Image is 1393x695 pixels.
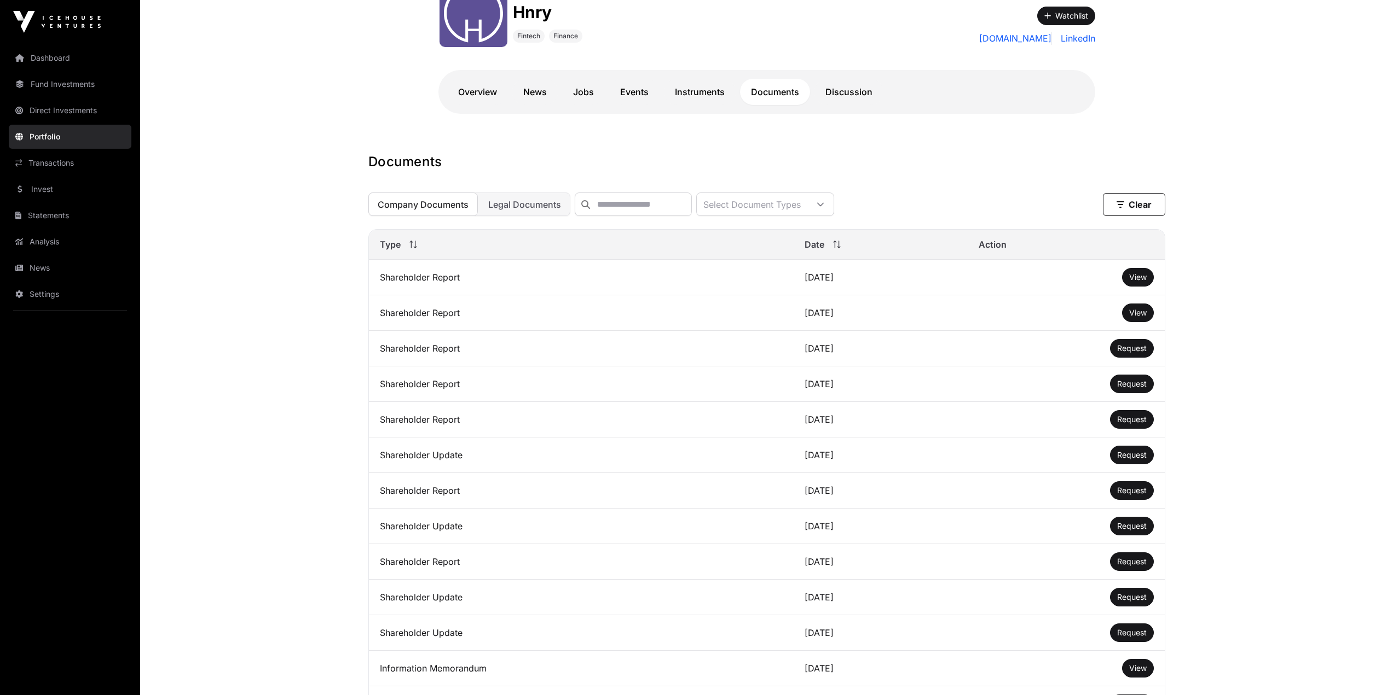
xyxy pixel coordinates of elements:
td: [DATE] [794,651,968,686]
button: Request [1110,375,1154,393]
span: View [1129,663,1147,673]
button: Company Documents [368,192,478,216]
a: Fund Investments [9,72,131,96]
span: Company Documents [378,199,469,210]
td: Information Memorandum [369,651,794,686]
span: View [1129,308,1147,317]
nav: Tabs [447,79,1086,105]
a: LinkedIn [1056,32,1095,45]
a: Events [609,79,660,105]
button: Watchlist [1037,7,1095,25]
span: Date [805,238,824,251]
td: Shareholder Update [369,509,794,544]
button: View [1122,303,1154,322]
span: Legal Documents [488,199,561,210]
td: [DATE] [794,437,968,473]
span: Request [1117,628,1147,637]
td: [DATE] [794,402,968,437]
a: View [1129,272,1147,283]
a: Documents [740,79,810,105]
td: [DATE] [794,544,968,580]
a: Analysis [9,230,131,254]
button: Request [1110,410,1154,429]
span: Request [1117,343,1147,353]
td: [DATE] [794,331,968,366]
td: Shareholder Report [369,295,794,331]
a: Request [1117,378,1147,389]
div: Select Document Types [697,193,807,215]
h1: Documents [368,153,1165,171]
span: Request [1117,414,1147,424]
a: Jobs [562,79,605,105]
td: Shareholder Update [369,580,794,615]
span: Request [1117,450,1147,459]
a: View [1129,663,1147,674]
a: Request [1117,343,1147,354]
a: Request [1117,449,1147,460]
td: [DATE] [794,509,968,544]
td: Shareholder Report [369,544,794,580]
button: View [1122,268,1154,287]
button: Request [1110,446,1154,464]
a: Direct Investments [9,98,131,122]
a: News [512,79,558,105]
a: Invest [9,177,131,201]
span: Fintech [517,32,540,40]
button: Request [1110,552,1154,571]
a: Portfolio [9,125,131,149]
img: Icehouse Ventures Logo [13,11,101,33]
a: Settings [9,282,131,306]
h1: Hnry [513,2,582,22]
a: News [9,256,131,280]
button: Request [1110,339,1154,358]
a: [DOMAIN_NAME] [979,32,1052,45]
span: Request [1117,379,1147,388]
span: Request [1117,486,1147,495]
button: Request [1110,481,1154,500]
td: Shareholder Report [369,473,794,509]
button: View [1122,659,1154,678]
button: Request [1110,517,1154,535]
td: Shareholder Report [369,331,794,366]
a: Request [1117,556,1147,567]
span: Request [1117,557,1147,566]
span: Type [380,238,401,251]
span: Request [1117,521,1147,530]
td: [DATE] [794,260,968,295]
a: Request [1117,592,1147,603]
td: Shareholder Report [369,260,794,295]
button: Request [1110,623,1154,642]
a: Instruments [664,79,736,105]
a: Statements [9,203,131,227]
button: Legal Documents [479,192,570,216]
td: Shareholder Report [369,366,794,402]
td: Shareholder Update [369,615,794,651]
a: Request [1117,414,1147,425]
a: Transactions [9,151,131,175]
button: Request [1110,588,1154,606]
span: View [1129,272,1147,282]
a: Request [1117,521,1147,532]
a: View [1129,307,1147,318]
iframe: Chat Widget [1338,643,1393,695]
a: Dashboard [9,46,131,70]
a: Discussion [814,79,883,105]
a: Overview [447,79,508,105]
span: Request [1117,592,1147,601]
button: Clear [1103,193,1165,216]
span: Finance [553,32,578,40]
td: [DATE] [794,295,968,331]
a: Request [1117,627,1147,638]
td: Shareholder Update [369,437,794,473]
td: [DATE] [794,366,968,402]
td: [DATE] [794,473,968,509]
a: Request [1117,485,1147,496]
td: [DATE] [794,615,968,651]
td: [DATE] [794,580,968,615]
span: Action [979,238,1007,251]
td: Shareholder Report [369,402,794,437]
